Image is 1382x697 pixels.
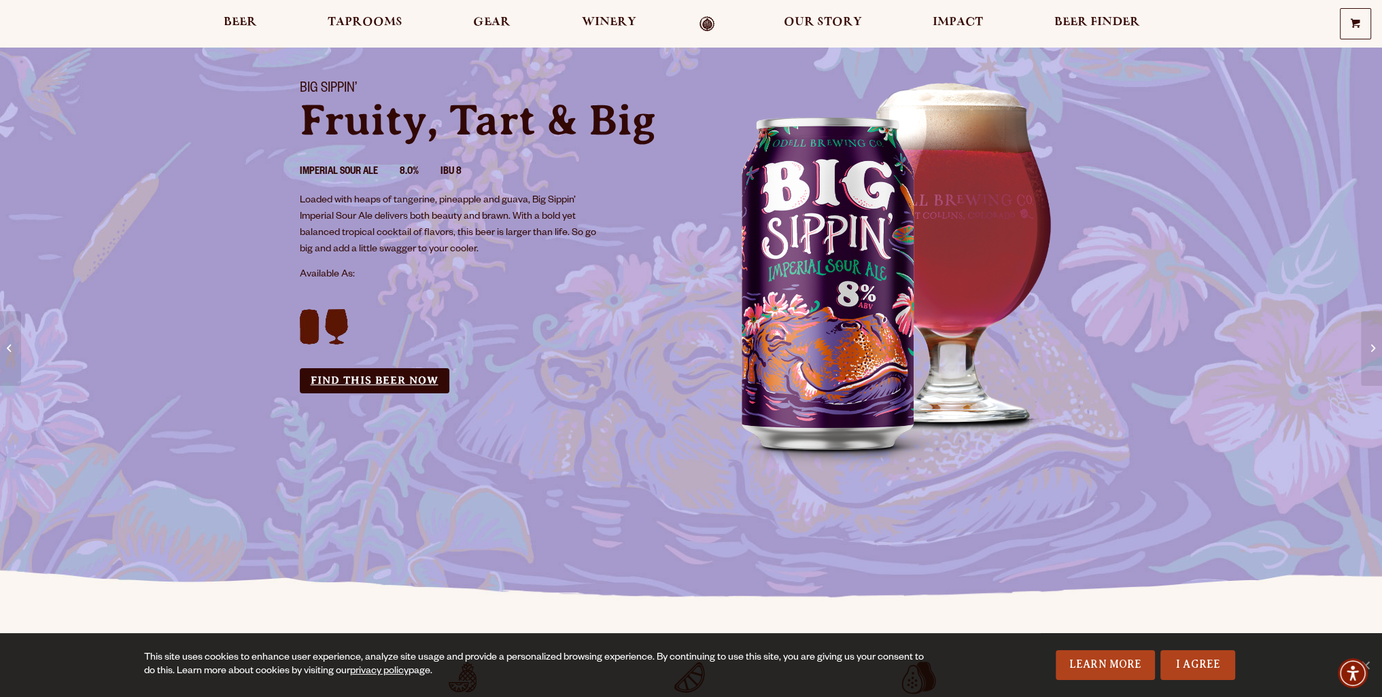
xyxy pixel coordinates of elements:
[924,16,992,32] a: Impact
[224,17,257,28] span: Beer
[350,666,409,677] a: privacy policy
[933,17,983,28] span: Impact
[775,16,871,32] a: Our Story
[473,17,511,28] span: Gear
[784,17,862,28] span: Our Story
[1045,16,1148,32] a: Beer Finder
[328,17,402,28] span: Taprooms
[300,267,675,283] p: Available As:
[300,196,596,255] span: Loaded with heaps of tangerine, pineapple and guava, Big Sippin’ Imperial Sour Ale delivers both ...
[1054,17,1139,28] span: Beer Finder
[300,368,449,393] a: Find this Beer Now
[215,16,266,32] a: Beer
[691,65,1099,472] img: Big Sippin' Imperial Sour Ale
[300,81,675,99] h1: Big Sippin’
[1338,658,1368,688] div: Accessibility Menu
[1056,650,1156,680] a: Learn More
[319,16,411,32] a: Taprooms
[300,164,400,181] li: Imperial Sour Ale
[573,16,645,32] a: Winery
[440,164,483,181] li: IBU 8
[1160,650,1235,680] a: I Agree
[682,16,733,32] a: Odell Home
[582,17,636,28] span: Winery
[144,651,933,679] div: This site uses cookies to enhance user experience, analyze site usage and provide a personalized ...
[400,164,440,181] li: 8.0%
[464,16,519,32] a: Gear
[300,99,675,142] p: Fruity, Tart & Big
